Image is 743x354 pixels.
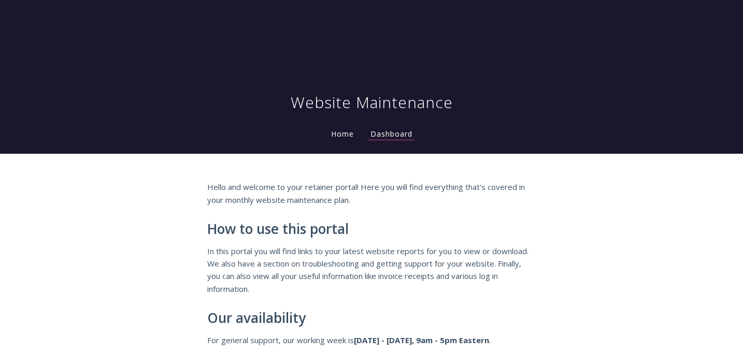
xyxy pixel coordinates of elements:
[354,335,489,345] strong: [DATE] - [DATE], 9am - 5pm Eastern
[207,245,536,296] p: In this portal you will find links to your latest website reports for you to view or download. We...
[368,129,415,140] a: Dashboard
[207,334,536,346] p: For general support, our working week is .
[207,311,536,326] h2: Our availability
[207,181,536,206] p: Hello and welcome to your retainer portal! Here you will find everything that's covered in your m...
[291,92,453,113] h1: Website Maintenance
[207,222,536,237] h2: How to use this portal
[329,129,356,139] a: Home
